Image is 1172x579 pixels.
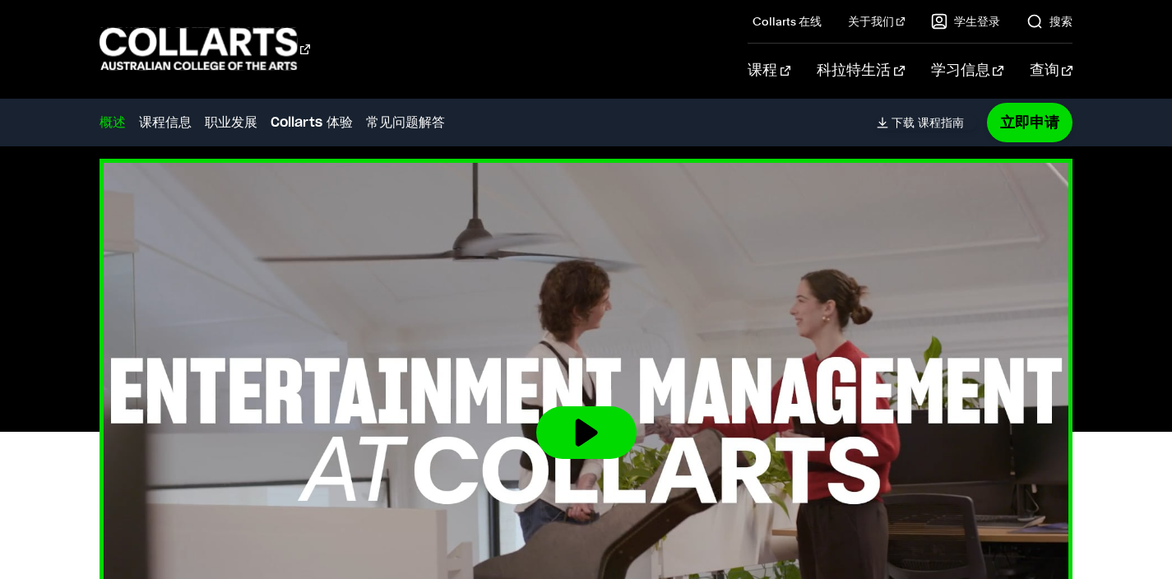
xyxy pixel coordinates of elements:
[1026,13,1072,30] a: 搜索
[1049,15,1072,28] font: 搜索
[848,15,894,28] font: 关于我们
[271,113,353,132] a: Collarts 体验
[205,116,257,129] font: 职业发展
[987,103,1072,141] a: 立即申请
[1000,113,1059,131] font: 立即申请
[931,63,990,78] font: 学习信息
[100,25,310,72] div: 前往主页
[1030,44,1072,98] a: 查询
[205,113,257,132] a: 职业发展
[271,116,353,129] font: Collarts 体验
[139,116,192,129] font: 课程信息
[954,15,1000,28] font: 学生登录
[1030,63,1059,78] font: 查询
[931,13,1000,30] a: 学生登录
[100,116,126,129] font: 概述
[139,113,192,132] a: 课程信息
[748,63,777,78] font: 课程
[892,116,915,129] font: 下载
[918,116,964,129] font: 课程指南
[366,116,445,129] font: 常见问题解答
[753,15,822,28] font: Collarts 在线
[931,44,1003,98] a: 学习信息
[817,63,891,78] font: 科拉特生活
[753,13,822,30] a: Collarts 在线
[366,113,445,132] a: 常见问题解答
[848,13,905,30] a: 关于我们
[817,44,904,98] a: 科拉特生活
[877,115,977,130] a: 下载课程指南
[748,44,790,98] a: 课程
[100,113,126,132] a: 概述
